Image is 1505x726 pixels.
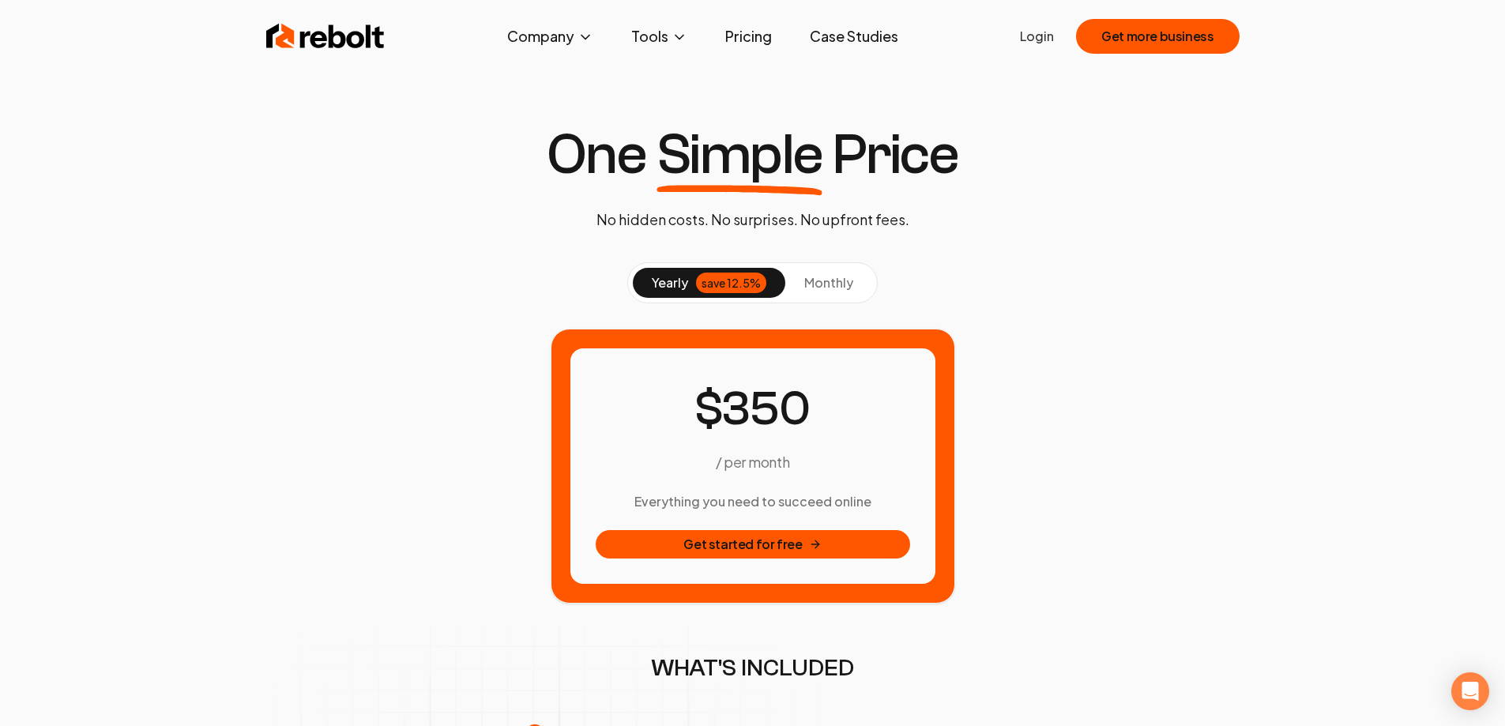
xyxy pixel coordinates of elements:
a: Pricing [713,21,784,52]
h1: One Price [547,126,959,183]
div: save 12.5% [696,273,766,293]
p: No hidden costs. No surprises. No upfront fees. [596,209,909,231]
span: monthly [804,274,853,291]
span: yearly [652,273,688,292]
a: Login [1020,27,1054,46]
button: yearlysave 12.5% [633,268,785,298]
p: / per month [716,451,789,473]
div: Open Intercom Messenger [1451,672,1489,710]
a: Case Studies [797,21,911,52]
span: Simple [657,126,822,183]
img: Rebolt Logo [266,21,385,52]
h3: Everything you need to succeed online [596,492,910,511]
button: Get more business [1076,19,1239,54]
h2: WHAT'S INCLUDED [525,654,980,683]
button: Get started for free [596,530,910,559]
button: monthly [785,268,872,298]
button: Tools [619,21,700,52]
button: Company [495,21,606,52]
